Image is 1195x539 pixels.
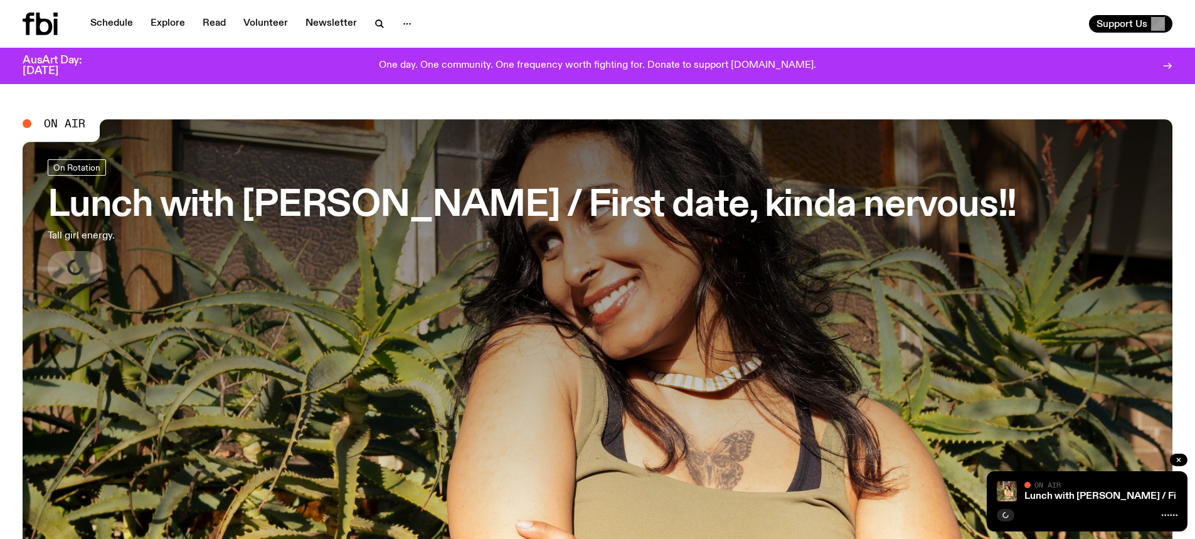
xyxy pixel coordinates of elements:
a: Explore [143,15,193,33]
img: Tanya is standing in front of plants and a brick fence on a sunny day. She is looking to the left... [997,481,1017,501]
a: Lunch with [PERSON_NAME] / First date, kinda nervous!!Tall girl energy. [48,159,1016,284]
a: Schedule [83,15,141,33]
span: On Air [44,118,85,129]
h3: AusArt Day: [DATE] [23,55,103,77]
h3: Lunch with [PERSON_NAME] / First date, kinda nervous!! [48,188,1016,223]
a: On Rotation [48,159,106,176]
a: Read [195,15,233,33]
span: On Rotation [53,163,100,172]
p: One day. One community. One frequency worth fighting for. Donate to support [DOMAIN_NAME]. [379,60,816,72]
p: Tall girl energy. [48,228,369,243]
a: Newsletter [298,15,364,33]
button: Support Us [1089,15,1172,33]
a: Volunteer [236,15,295,33]
span: On Air [1034,481,1061,489]
span: Support Us [1097,18,1147,29]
